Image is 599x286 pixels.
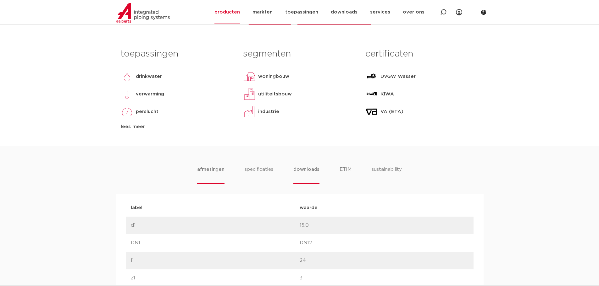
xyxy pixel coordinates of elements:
p: DN12 [300,239,469,247]
img: utiliteitsbouw [243,88,256,100]
img: industrie [243,105,256,118]
p: l1 [131,257,300,264]
img: DVGW Wasser [365,70,378,83]
p: drinkwater [136,73,162,80]
h3: segmenten [243,48,356,60]
p: 15,0 [300,222,469,229]
img: KIWA [365,88,378,100]
li: sustainability [372,166,402,184]
p: KIWA [380,90,394,98]
p: label [131,204,300,212]
p: VA (ETA) [380,108,403,116]
p: 24 [300,257,469,264]
p: woningbouw [258,73,289,80]
img: woningbouw [243,70,256,83]
p: waarde [300,204,469,212]
li: downloads [293,166,319,184]
p: z1 [131,274,300,282]
li: afmetingen [197,166,225,184]
img: drinkwater [121,70,133,83]
h3: certificaten [365,48,478,60]
p: DN1 [131,239,300,247]
p: utiliteitsbouw [258,90,292,98]
p: 3 [300,274,469,282]
li: ETIM [340,166,352,184]
p: perslucht [136,108,158,116]
p: DVGW Wasser [380,73,416,80]
h3: toepassingen [121,48,234,60]
div: lees meer [121,123,234,131]
img: verwarming [121,88,133,100]
p: industrie [258,108,279,116]
img: VA (ETA) [365,105,378,118]
img: perslucht [121,105,133,118]
li: specificaties [245,166,273,184]
p: verwarming [136,90,164,98]
p: d1 [131,222,300,229]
